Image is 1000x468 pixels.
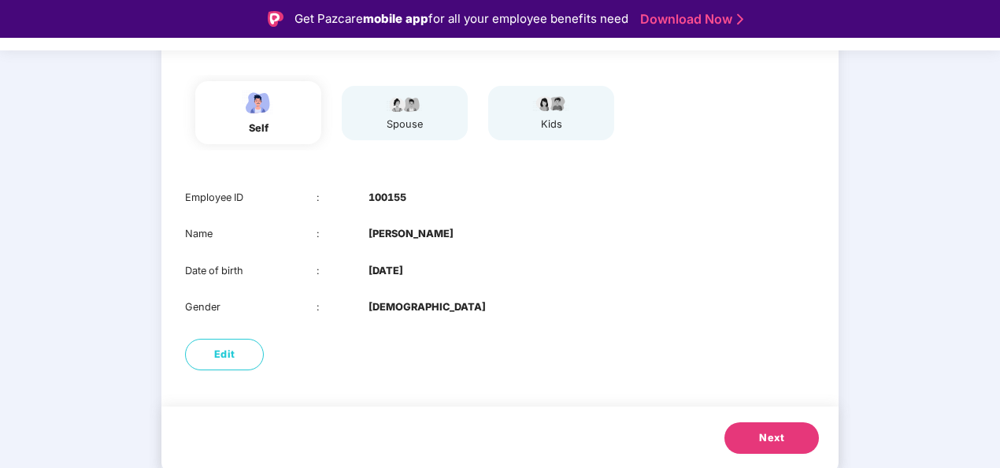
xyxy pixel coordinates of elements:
button: Next [724,422,819,454]
div: : [317,226,369,242]
a: Download Now [640,11,739,28]
img: Logo [268,11,283,27]
div: Employee ID [185,190,317,206]
img: svg+xml;base64,PHN2ZyBpZD0iRW1wbG95ZWVfbWFsZSIgeG1sbnM9Imh0dHA6Ly93d3cudzMub3JnLzIwMDAvc3ZnIiB3aW... [239,89,278,117]
div: Get Pazcare for all your employee benefits need [294,9,628,28]
strong: mobile app [363,11,428,26]
span: Next [759,430,784,446]
div: spouse [385,117,424,132]
div: Gender [185,299,317,315]
b: 100155 [369,190,406,206]
img: svg+xml;base64,PHN2ZyB4bWxucz0iaHR0cDovL3d3dy53My5vcmcvMjAwMC9zdmciIHdpZHRoPSI5Ny44OTciIGhlaWdodD... [385,94,424,113]
div: : [317,190,369,206]
button: Edit [185,339,264,370]
img: svg+xml;base64,PHN2ZyB4bWxucz0iaHR0cDovL3d3dy53My5vcmcvMjAwMC9zdmciIHdpZHRoPSI3OS4wMzciIGhlaWdodD... [531,94,571,113]
b: [DEMOGRAPHIC_DATA] [369,299,486,315]
div: Date of birth [185,263,317,279]
div: Name [185,226,317,242]
img: Stroke [737,11,743,28]
b: [PERSON_NAME] [369,226,454,242]
span: Edit [214,347,235,362]
div: kids [531,117,571,132]
div: self [239,121,278,136]
div: : [317,299,369,315]
div: : [317,263,369,279]
b: [DATE] [369,263,403,279]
